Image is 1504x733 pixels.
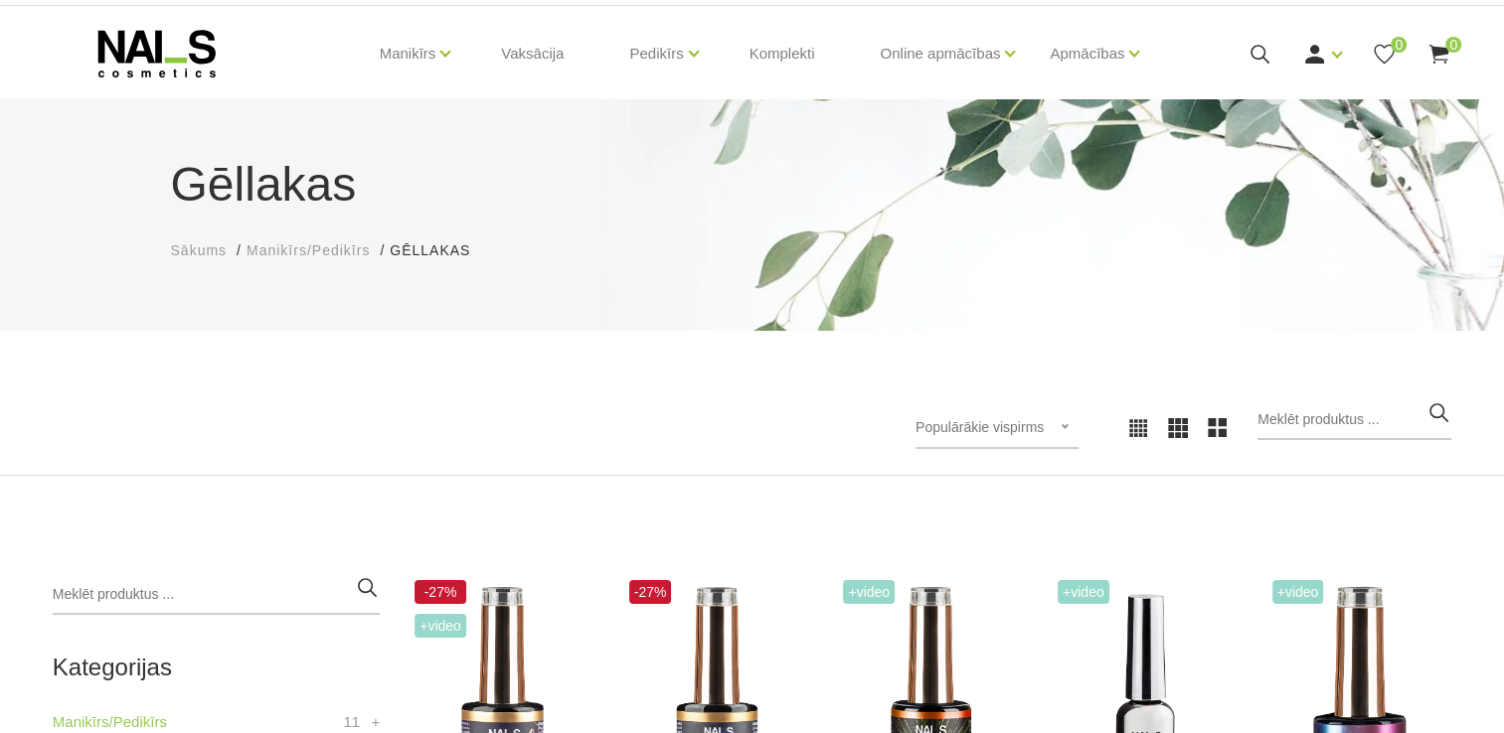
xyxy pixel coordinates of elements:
[734,6,831,101] a: Komplekti
[415,580,466,604] span: -27%
[1391,37,1407,53] span: 0
[171,242,228,258] span: Sākums
[843,580,895,604] span: +Video
[1372,42,1397,67] a: 0
[916,419,1044,435] span: Populārākie vispirms
[415,614,466,638] span: +Video
[247,240,370,261] a: Manikīrs/Pedikīrs
[171,149,1334,220] h1: Gēllakas
[485,6,580,101] a: Vaksācija
[171,240,228,261] a: Sākums
[53,575,380,615] input: Meklēt produktus ...
[1257,400,1451,440] input: Meklēt produktus ...
[1272,580,1324,604] span: +Video
[1050,14,1124,93] a: Apmācības
[380,14,436,93] a: Manikīrs
[247,242,370,258] span: Manikīrs/Pedikīrs
[629,14,683,93] a: Pedikīrs
[1426,42,1451,67] a: 0
[629,580,672,604] span: -27%
[390,240,490,261] li: Gēllakas
[1445,37,1461,53] span: 0
[880,14,1000,93] a: Online apmācības
[53,655,380,680] h2: Kategorijas
[1058,580,1109,604] span: +Video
